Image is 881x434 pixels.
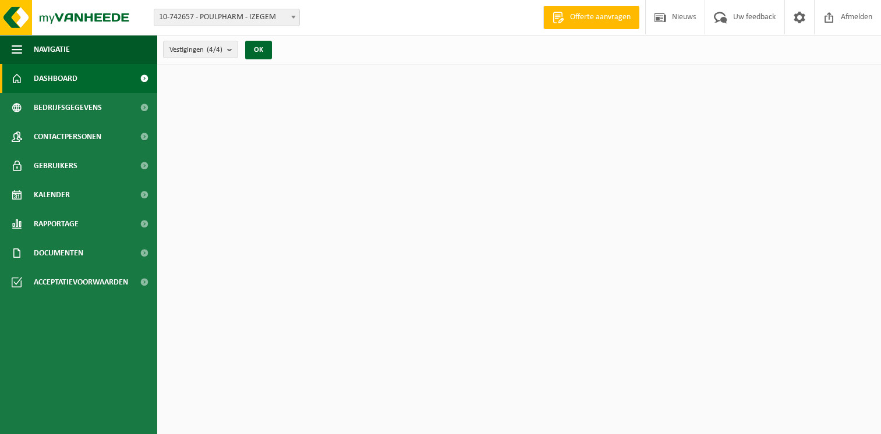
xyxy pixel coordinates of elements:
[34,122,101,151] span: Contactpersonen
[154,9,299,26] span: 10-742657 - POULPHARM - IZEGEM
[34,93,102,122] span: Bedrijfsgegevens
[34,268,128,297] span: Acceptatievoorwaarden
[34,209,79,239] span: Rapportage
[543,6,639,29] a: Offerte aanvragen
[34,64,77,93] span: Dashboard
[245,41,272,59] button: OK
[163,41,238,58] button: Vestigingen(4/4)
[34,239,83,268] span: Documenten
[34,180,70,209] span: Kalender
[154,9,300,26] span: 10-742657 - POULPHARM - IZEGEM
[207,46,222,54] count: (4/4)
[34,35,70,64] span: Navigatie
[567,12,634,23] span: Offerte aanvragen
[34,151,77,180] span: Gebruikers
[169,41,222,59] span: Vestigingen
